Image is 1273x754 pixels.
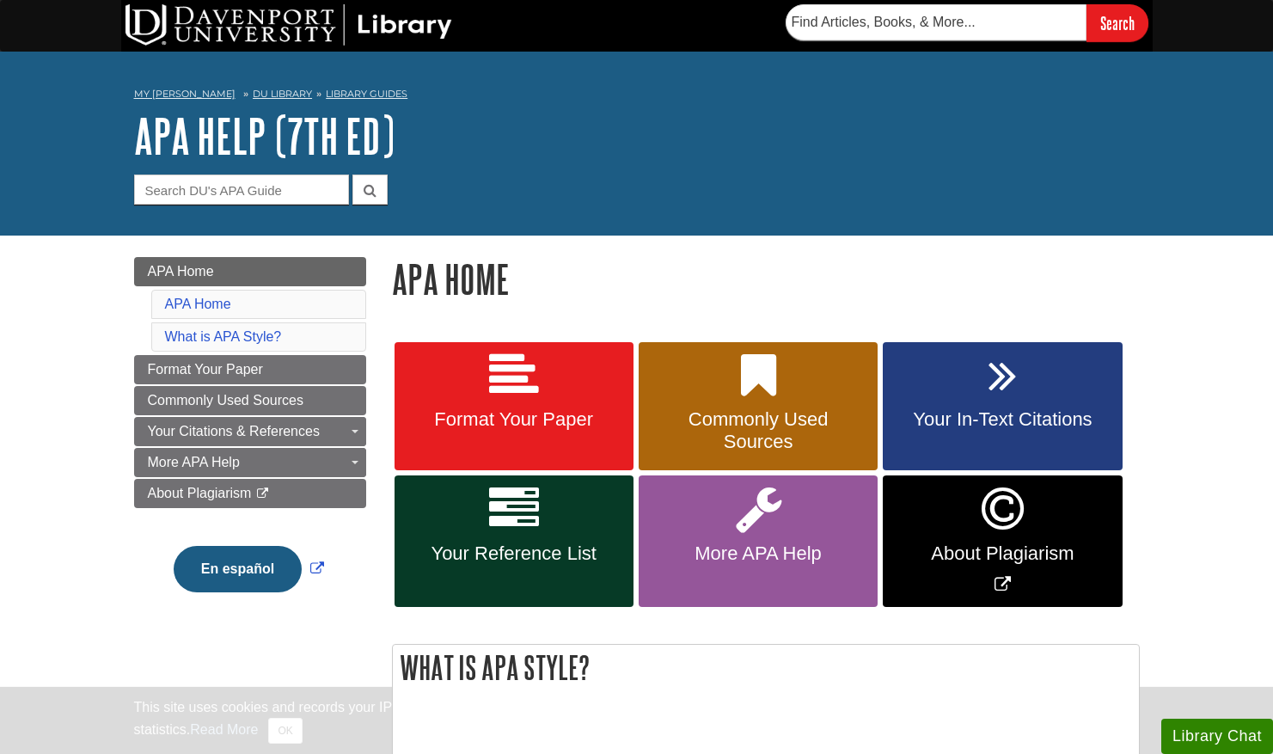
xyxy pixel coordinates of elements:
[125,4,452,46] img: DU Library
[148,486,252,500] span: About Plagiarism
[395,475,633,607] a: Your Reference List
[896,543,1109,565] span: About Plagiarism
[134,386,366,415] a: Commonly Used Sources
[169,561,328,576] a: Link opens in new window
[148,424,320,438] span: Your Citations & References
[134,175,349,205] input: Search DU's APA Guide
[883,342,1122,471] a: Your In-Text Citations
[1161,719,1273,754] button: Library Chat
[148,264,214,279] span: APA Home
[134,257,366,622] div: Guide Page Menu
[639,475,878,607] a: More APA Help
[326,88,407,100] a: Library Guides
[165,297,231,311] a: APA Home
[883,475,1122,607] a: Link opens in new window
[134,83,1140,110] nav: breadcrumb
[134,697,1140,744] div: This site uses cookies and records your IP address for usage statistics. Additionally, we use Goo...
[148,393,303,408] span: Commonly Used Sources
[652,543,865,565] span: More APA Help
[896,408,1109,431] span: Your In-Text Citations
[134,87,236,101] a: My [PERSON_NAME]
[174,546,302,592] button: En español
[652,408,865,453] span: Commonly Used Sources
[134,109,395,162] a: APA Help (7th Ed)
[639,342,878,471] a: Commonly Used Sources
[134,479,366,508] a: About Plagiarism
[134,417,366,446] a: Your Citations & References
[134,355,366,384] a: Format Your Paper
[392,257,1140,301] h1: APA Home
[165,329,282,344] a: What is APA Style?
[786,4,1148,41] form: Searches DU Library's articles, books, and more
[253,88,312,100] a: DU Library
[255,488,270,500] i: This link opens in a new window
[786,4,1086,40] input: Find Articles, Books, & More...
[407,543,621,565] span: Your Reference List
[393,645,1139,690] h2: What is APA Style?
[268,718,302,744] button: Close
[395,342,633,471] a: Format Your Paper
[148,362,263,377] span: Format Your Paper
[407,408,621,431] span: Format Your Paper
[1086,4,1148,41] input: Search
[148,455,240,469] span: More APA Help
[134,257,366,286] a: APA Home
[134,448,366,477] a: More APA Help
[190,722,258,737] a: Read More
